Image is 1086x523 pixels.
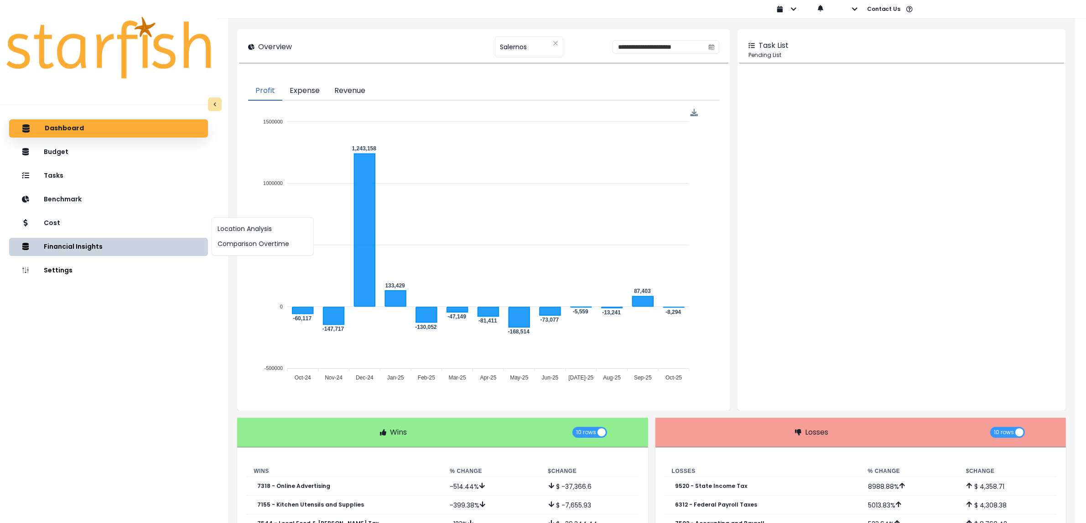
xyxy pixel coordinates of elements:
p: 7318 - Online Advertising [257,483,330,489]
tspan: [DATE]-25 [569,374,594,381]
tspan: May-25 [510,374,529,381]
tspan: 0 [280,304,283,309]
p: 7155 - Kitchen Utensils and Supplies [257,502,364,508]
p: Tasks [44,172,63,179]
button: Budget [9,143,208,161]
p: Task List [759,40,789,51]
tspan: Dec-24 [356,374,374,381]
th: $ Change [959,466,1057,477]
p: Dashboard [45,124,84,133]
td: $ -7,655.93 [541,496,639,514]
td: -399.38 % [442,496,540,514]
tspan: -500000 [265,366,283,371]
tspan: 1000000 [263,180,283,186]
tspan: Aug-25 [603,374,621,381]
tspan: Mar-25 [449,374,466,381]
td: $ 4,358.71 [959,477,1057,496]
img: Download Profit [691,109,698,117]
tspan: Jun-25 [542,374,559,381]
div: Menu [691,109,698,117]
p: Overview [258,41,292,52]
button: Expense [282,82,327,101]
button: Dashboard [9,119,208,138]
button: Revenue [327,82,373,101]
p: Benchmark [44,195,82,203]
th: $ Change [541,466,639,477]
p: Wins [390,427,407,438]
td: $ -37,366.6 [541,477,639,496]
tspan: Nov-24 [325,374,343,381]
button: Financial Insights [9,238,208,256]
td: -514.44 % [442,477,540,496]
td: $ 4,308.38 [959,496,1057,514]
button: Cost [9,214,208,232]
span: 10 rows [576,427,596,438]
button: Tasks [9,167,208,185]
button: Location Analysis [212,221,313,236]
tspan: Sep-25 [634,374,652,381]
td: 8988.88 % [861,477,959,496]
tspan: Feb-25 [418,374,435,381]
button: Settings [9,261,208,280]
button: Comparison Overtime [212,236,313,251]
p: Losses [805,427,828,438]
th: % Change [861,466,959,477]
p: Pending List [748,51,1055,59]
p: Budget [44,148,68,156]
tspan: Apr-25 [480,374,497,381]
button: Benchmark [9,190,208,209]
p: 6312 - Federal Payroll Taxes [676,502,758,508]
svg: close [553,41,558,46]
tspan: Oct-24 [295,374,311,381]
button: Profit [248,82,282,101]
tspan: 1500000 [263,119,283,124]
tspan: Oct-25 [666,374,682,381]
tspan: Jan-25 [387,374,404,381]
p: Cost [44,219,60,227]
td: 5013.83 % [861,496,959,514]
span: Salernos [500,37,527,56]
button: Clear [553,39,558,48]
th: Losses [665,466,861,477]
svg: calendar [708,44,715,50]
th: % Change [442,466,540,477]
p: 9520 - State Income Tax [676,483,748,489]
span: 10 rows [994,427,1014,438]
th: Wins [246,466,442,477]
